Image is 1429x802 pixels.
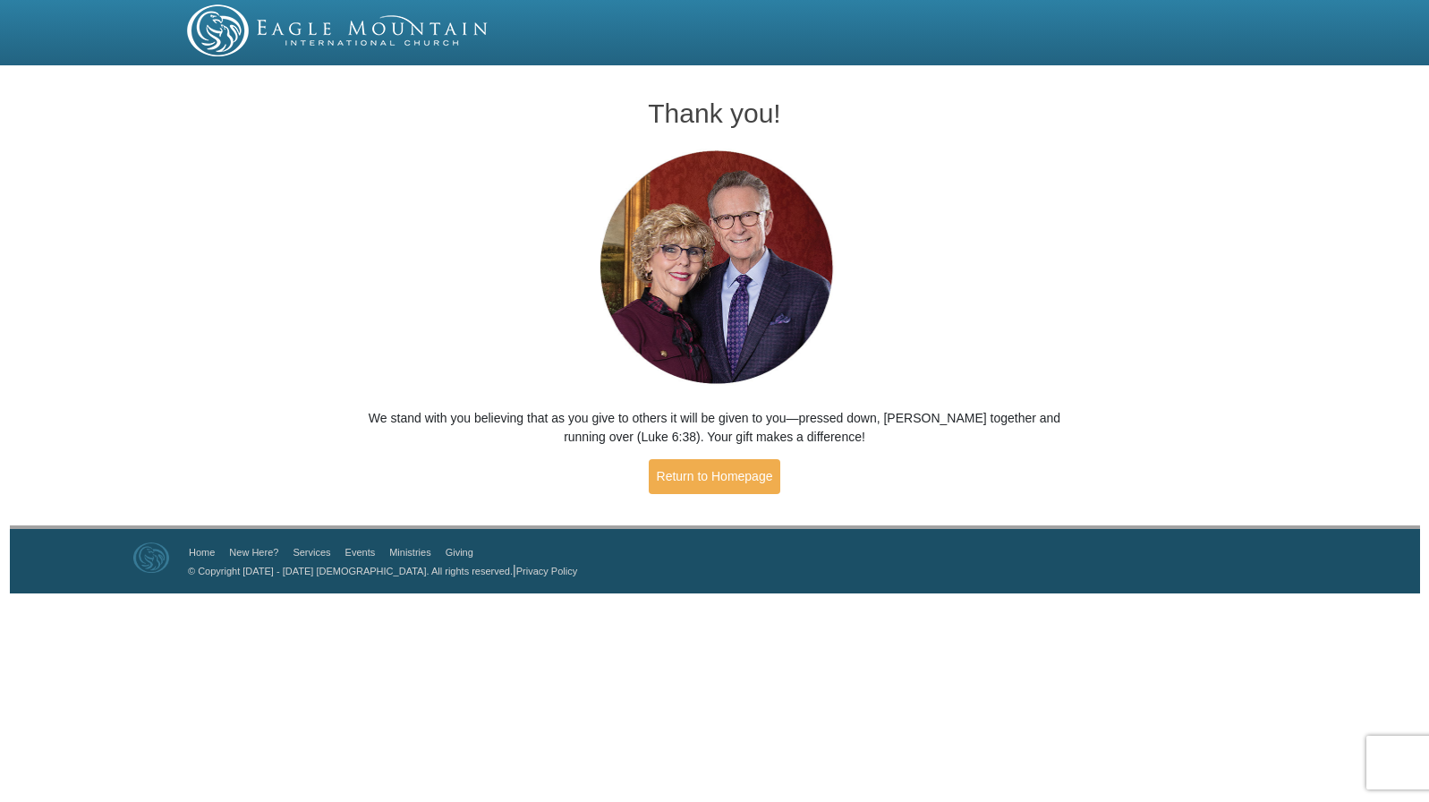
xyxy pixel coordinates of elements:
[516,566,577,576] a: Privacy Policy
[188,566,513,576] a: © Copyright [DATE] - [DATE] [DEMOGRAPHIC_DATA]. All rights reserved.
[367,409,1063,447] p: We stand with you believing that as you give to others it will be given to you—pressed down, [PER...
[229,547,278,558] a: New Here?
[583,145,846,391] img: Pastors George and Terri Pearsons
[133,542,169,573] img: Eagle Mountain International Church
[293,547,330,558] a: Services
[649,459,781,494] a: Return to Homepage
[446,547,473,558] a: Giving
[367,98,1063,128] h1: Thank you!
[187,4,489,56] img: EMIC
[189,547,215,558] a: Home
[345,547,376,558] a: Events
[389,547,430,558] a: Ministries
[182,561,577,580] p: |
